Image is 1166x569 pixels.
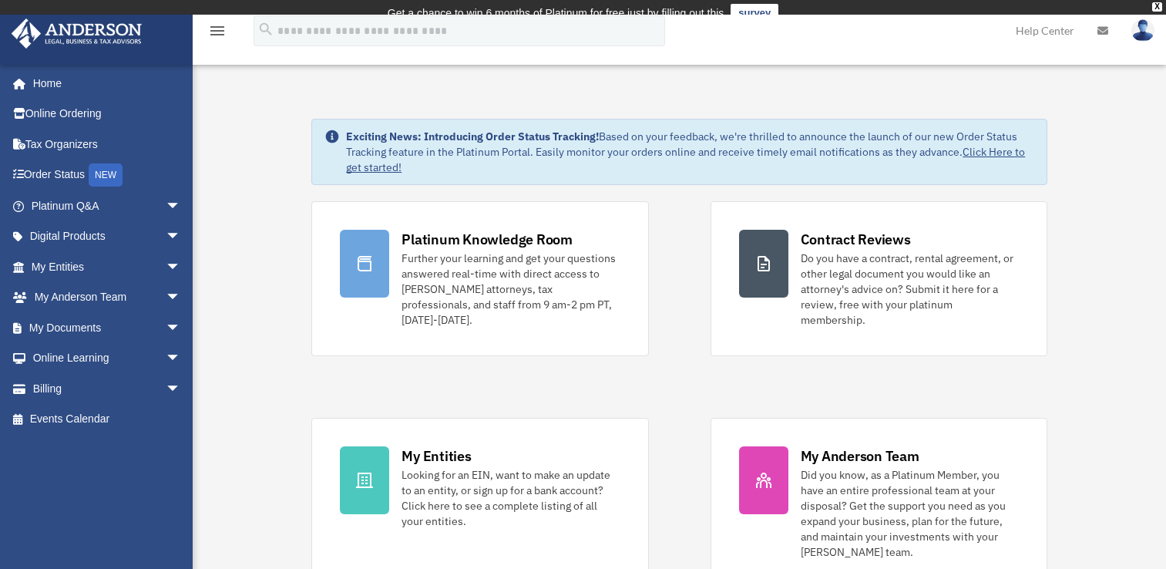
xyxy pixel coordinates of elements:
[166,190,197,222] span: arrow_drop_down
[346,130,599,143] strong: Exciting News: Introducing Order Status Tracking!
[711,201,1047,356] a: Contract Reviews Do you have a contract, rental agreement, or other legal document you would like...
[801,467,1019,560] div: Did you know, as a Platinum Member, you have an entire professional team at your disposal? Get th...
[311,201,648,356] a: Platinum Knowledge Room Further your learning and get your questions answered real-time with dire...
[166,312,197,344] span: arrow_drop_down
[11,343,204,374] a: Online Learningarrow_drop_down
[801,251,1019,328] div: Do you have a contract, rental agreement, or other legal document you would like an attorney's ad...
[11,99,204,130] a: Online Ordering
[7,19,146,49] img: Anderson Advisors Platinum Portal
[11,404,204,435] a: Events Calendar
[11,68,197,99] a: Home
[11,282,204,313] a: My Anderson Teamarrow_drop_down
[11,160,204,191] a: Order StatusNEW
[166,282,197,314] span: arrow_drop_down
[11,373,204,404] a: Billingarrow_drop_down
[11,190,204,221] a: Platinum Q&Aarrow_drop_down
[346,129,1033,175] div: Based on your feedback, we're thrilled to announce the launch of our new Order Status Tracking fe...
[801,230,911,249] div: Contract Reviews
[11,312,204,343] a: My Documentsarrow_drop_down
[402,446,471,466] div: My Entities
[166,343,197,375] span: arrow_drop_down
[11,221,204,252] a: Digital Productsarrow_drop_down
[402,467,620,529] div: Looking for an EIN, want to make an update to an entity, or sign up for a bank account? Click her...
[166,221,197,253] span: arrow_drop_down
[11,251,204,282] a: My Entitiesarrow_drop_down
[11,129,204,160] a: Tax Organizers
[731,4,778,22] a: survey
[257,21,274,38] i: search
[208,27,227,40] a: menu
[1131,19,1154,42] img: User Pic
[208,22,227,40] i: menu
[1152,2,1162,12] div: close
[346,145,1025,174] a: Click Here to get started!
[166,373,197,405] span: arrow_drop_down
[166,251,197,283] span: arrow_drop_down
[388,4,724,22] div: Get a chance to win 6 months of Platinum for free just by filling out this
[402,230,573,249] div: Platinum Knowledge Room
[89,163,123,187] div: NEW
[801,446,919,466] div: My Anderson Team
[402,251,620,328] div: Further your learning and get your questions answered real-time with direct access to [PERSON_NAM...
